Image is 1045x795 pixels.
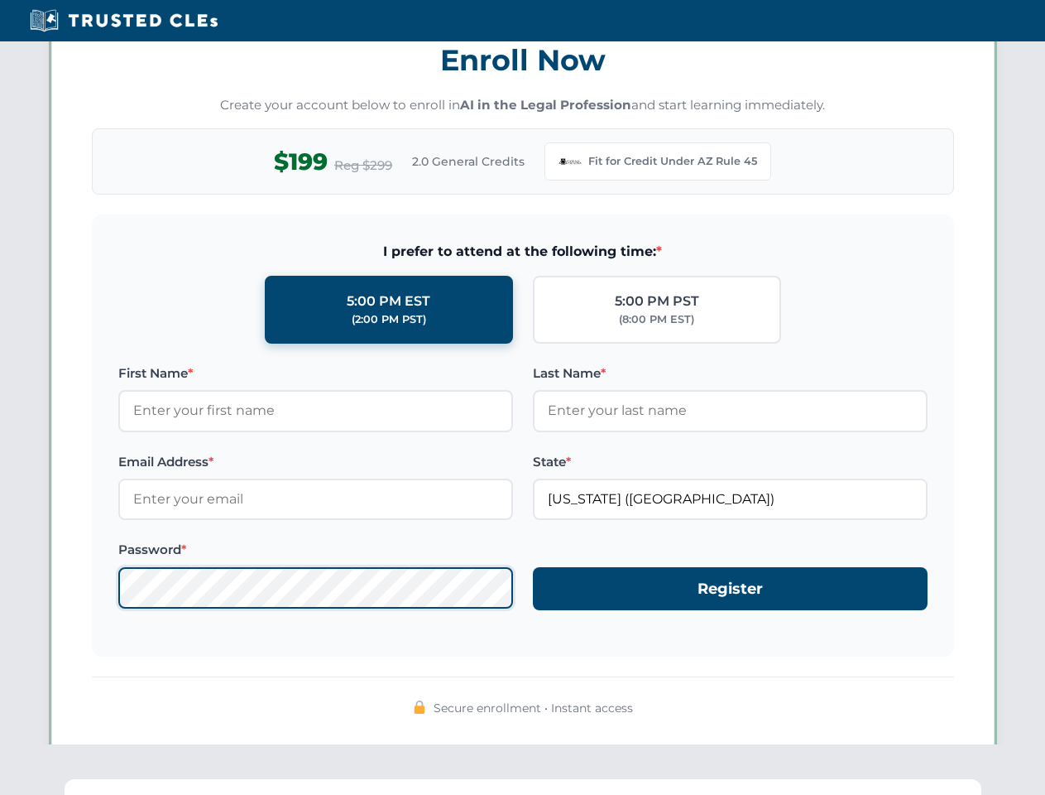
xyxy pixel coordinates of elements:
input: Enter your email [118,479,513,520]
div: (2:00 PM PST) [352,311,426,328]
img: Trusted CLEs [25,8,223,33]
h3: Enroll Now [92,34,954,86]
strong: AI in the Legal Profession [460,97,631,113]
button: Register [533,567,928,611]
label: State [533,452,928,472]
span: Fit for Credit Under AZ Rule 45 [588,153,757,170]
span: 2.0 General Credits [412,152,525,171]
input: Arizona (AZ) [533,479,928,520]
p: Create your account below to enroll in and start learning immediately. [92,96,954,115]
label: Password [118,540,513,560]
span: Reg $299 [334,156,392,176]
div: 5:00 PM EST [347,291,430,312]
div: (8:00 PM EST) [619,311,694,328]
span: I prefer to attend at the following time: [118,241,928,263]
label: First Name [118,364,513,383]
img: 🔒 [413,701,426,714]
label: Email Address [118,452,513,472]
div: 5:00 PM PST [615,291,699,312]
span: $199 [274,143,328,181]
label: Last Name [533,364,928,383]
input: Enter your first name [118,390,513,431]
input: Enter your last name [533,390,928,431]
img: Arizona Bar [558,150,582,173]
span: Secure enrollment • Instant access [434,699,633,717]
